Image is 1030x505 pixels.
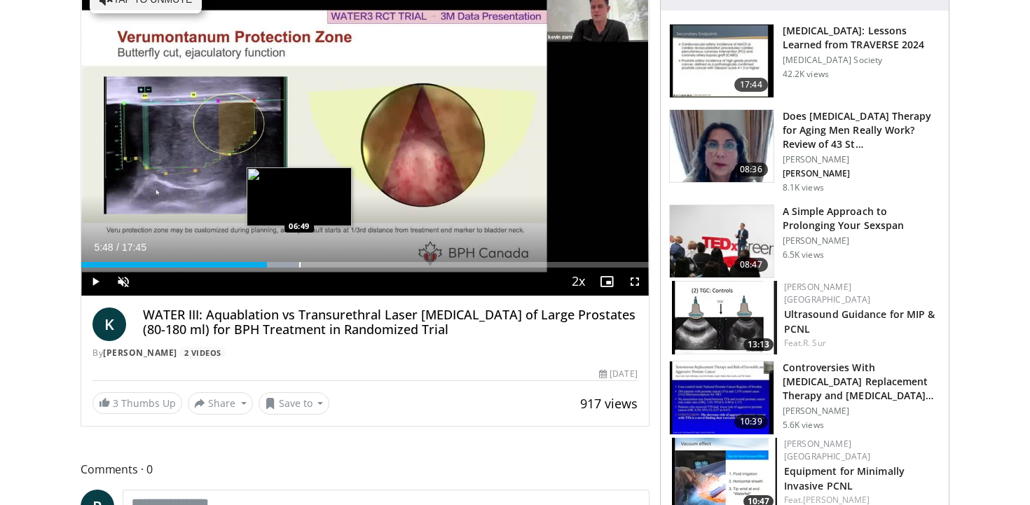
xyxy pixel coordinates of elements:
[670,361,774,434] img: 418933e4-fe1c-4c2e-be56-3ce3ec8efa3b.150x105_q85_crop-smart_upscale.jpg
[783,182,824,193] p: 8.1K views
[621,268,649,296] button: Fullscreen
[188,392,253,415] button: Share
[565,268,593,296] button: Playback Rate
[81,268,109,296] button: Play
[784,464,905,492] a: Equipment for Minimally Invasive PCNL
[92,392,182,414] a: 3 Thumbs Up
[672,281,777,354] a: 13:13
[143,307,638,338] h4: WATER III: Aquablation vs Transurethral Laser [MEDICAL_DATA] of Large Prostates (80-180 ml) for B...
[783,69,829,80] p: 42.2K views
[92,307,126,341] a: K
[670,110,774,183] img: 4d4bce34-7cbb-4531-8d0c-5308a71d9d6c.150x105_q85_crop-smart_upscale.jpg
[734,415,768,429] span: 10:39
[783,406,940,417] p: [PERSON_NAME]
[734,78,768,92] span: 17:44
[783,361,940,403] h3: Controversies With [MEDICAL_DATA] Replacement Therapy and [MEDICAL_DATA] Can…
[103,347,177,359] a: [PERSON_NAME]
[784,438,871,462] a: [PERSON_NAME] [GEOGRAPHIC_DATA]
[783,235,940,247] p: [PERSON_NAME]
[92,347,638,359] div: By
[783,168,940,179] p: [PERSON_NAME]
[784,281,871,305] a: [PERSON_NAME] [GEOGRAPHIC_DATA]
[672,281,777,354] img: ae74b246-eda0-4548-a041-8444a00e0b2d.150x105_q85_crop-smart_upscale.jpg
[116,242,119,253] span: /
[783,154,940,165] p: [PERSON_NAME]
[259,392,330,415] button: Save to
[783,24,940,52] h3: [MEDICAL_DATA]: Lessons Learned from TRAVERSE 2024
[669,205,940,279] a: 08:47 A Simple Approach to Prolonging Your Sexspan [PERSON_NAME] 6.5K views
[122,242,146,253] span: 17:45
[784,337,938,350] div: Feat.
[783,205,940,233] h3: A Simple Approach to Prolonging Your Sexspan
[743,338,774,351] span: 13:13
[669,24,940,98] a: 17:44 [MEDICAL_DATA]: Lessons Learned from TRAVERSE 2024 [MEDICAL_DATA] Society 42.2K views
[734,162,768,177] span: 08:36
[599,368,637,380] div: [DATE]
[783,109,940,151] h3: Does [MEDICAL_DATA] Therapy for Aging Men Really Work? Review of 43 St…
[783,420,824,431] p: 5.6K views
[247,167,352,226] img: image.jpeg
[593,268,621,296] button: Enable picture-in-picture mode
[783,55,940,66] p: [MEDICAL_DATA] Society
[580,395,638,412] span: 917 views
[109,268,137,296] button: Unmute
[113,396,118,410] span: 3
[81,262,649,268] div: Progress Bar
[669,109,940,193] a: 08:36 Does [MEDICAL_DATA] Therapy for Aging Men Really Work? Review of 43 St… [PERSON_NAME] [PERS...
[784,307,935,335] a: Ultrasound Guidance for MIP & PCNL
[669,361,940,435] a: 10:39 Controversies With [MEDICAL_DATA] Replacement Therapy and [MEDICAL_DATA] Can… [PERSON_NAME]...
[179,347,226,359] a: 2 Videos
[94,242,113,253] span: 5:48
[670,205,774,278] img: c4bd4661-e278-4c34-863c-57c104f39734.150x105_q85_crop-smart_upscale.jpg
[734,258,768,272] span: 08:47
[783,249,824,261] p: 6.5K views
[81,460,650,478] span: Comments 0
[670,25,774,97] img: 1317c62a-2f0d-4360-bee0-b1bff80fed3c.150x105_q85_crop-smart_upscale.jpg
[803,337,826,349] a: R. Sur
